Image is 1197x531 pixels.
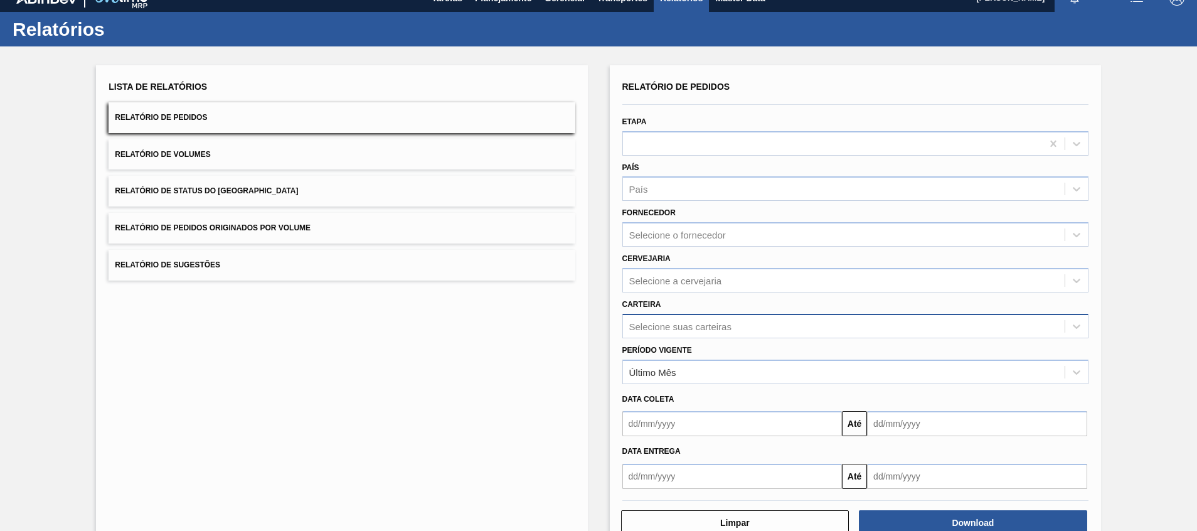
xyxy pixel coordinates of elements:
button: Relatório de Status do [GEOGRAPHIC_DATA] [109,176,575,206]
input: dd/mm/yyyy [867,464,1087,489]
span: Data entrega [622,447,681,456]
label: Carteira [622,300,661,309]
div: Selecione a cervejaria [629,275,722,286]
span: Data coleta [622,395,674,404]
label: Cervejaria [622,254,671,263]
div: Selecione suas carteiras [629,321,731,331]
button: Relatório de Pedidos Originados por Volume [109,213,575,244]
div: Último Mês [629,367,676,377]
span: Relatório de Pedidos Originados por Volume [115,223,311,232]
span: Relatório de Volumes [115,150,210,159]
button: Relatório de Sugestões [109,250,575,281]
span: Relatório de Pedidos [115,113,207,122]
input: dd/mm/yyyy [622,411,843,436]
div: Selecione o fornecedor [629,230,726,240]
label: Período Vigente [622,346,692,355]
label: Fornecedor [622,208,676,217]
span: Relatório de Pedidos [622,82,730,92]
button: Até [842,411,867,436]
input: dd/mm/yyyy [867,411,1087,436]
span: Relatório de Status do [GEOGRAPHIC_DATA] [115,186,298,195]
label: País [622,163,639,172]
button: Até [842,464,867,489]
span: Lista de Relatórios [109,82,207,92]
label: Etapa [622,117,647,126]
h1: Relatórios [13,22,235,36]
span: Relatório de Sugestões [115,260,220,269]
div: País [629,184,648,195]
button: Relatório de Pedidos [109,102,575,133]
input: dd/mm/yyyy [622,464,843,489]
button: Relatório de Volumes [109,139,575,170]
